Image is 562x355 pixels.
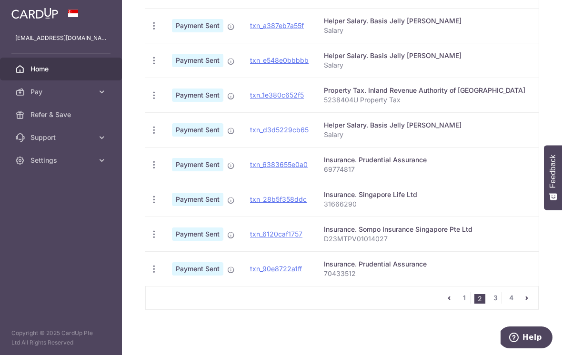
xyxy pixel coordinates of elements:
span: Refer & Save [30,110,93,119]
div: Helper Salary. Basis Jelly [PERSON_NAME] [324,120,525,130]
a: txn_28b5f358ddc [250,195,307,203]
a: txn_e548e0bbbbb [250,56,309,64]
p: 69774817 [324,165,525,174]
nav: pager [443,286,538,309]
div: Insurance. Prudential Assurance [324,259,525,269]
span: Payment Sent [172,89,223,102]
span: Payment Sent [172,193,223,206]
p: Salary [324,26,525,35]
p: Salary [324,60,525,70]
span: Support [30,133,93,142]
a: 1 [459,292,470,304]
a: txn_6120caf1757 [250,230,302,238]
span: Settings [30,156,93,165]
a: txn_6383655e0a0 [250,160,308,168]
div: Property Tax. Inland Revenue Authority of [GEOGRAPHIC_DATA] [324,86,525,95]
div: Insurance. Sompo Insurance Singapore Pte Ltd [324,225,525,234]
p: Salary [324,130,525,139]
a: txn_d3d5229cb65 [250,126,309,134]
span: Home [30,64,93,74]
p: 70433512 [324,269,525,278]
span: Pay [30,87,93,97]
span: Payment Sent [172,158,223,171]
button: Feedback - Show survey [544,145,562,210]
li: 2 [474,294,486,304]
img: CardUp [11,8,58,19]
a: txn_1e380c652f5 [250,91,304,99]
a: txn_90e8722a1ff [250,265,302,273]
span: Payment Sent [172,227,223,241]
a: txn_a387eb7a55f [250,21,304,30]
div: Insurance. Singapore Life Ltd [324,190,525,199]
span: Payment Sent [172,54,223,67]
p: [EMAIL_ADDRESS][DOMAIN_NAME] [15,33,107,43]
span: Feedback [549,155,557,188]
p: 31666290 [324,199,525,209]
p: D23MTPV01014027 [324,234,525,244]
div: Helper Salary. Basis Jelly [PERSON_NAME] [324,16,525,26]
p: 5238404U Property Tax [324,95,525,105]
span: Payment Sent [172,19,223,32]
span: Payment Sent [172,262,223,276]
iframe: Opens a widget where you can find more information [501,326,552,350]
div: Helper Salary. Basis Jelly [PERSON_NAME] [324,51,525,60]
div: Insurance. Prudential Assurance [324,155,525,165]
a: 3 [490,292,501,304]
span: Payment Sent [172,123,223,137]
a: 4 [505,292,517,304]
